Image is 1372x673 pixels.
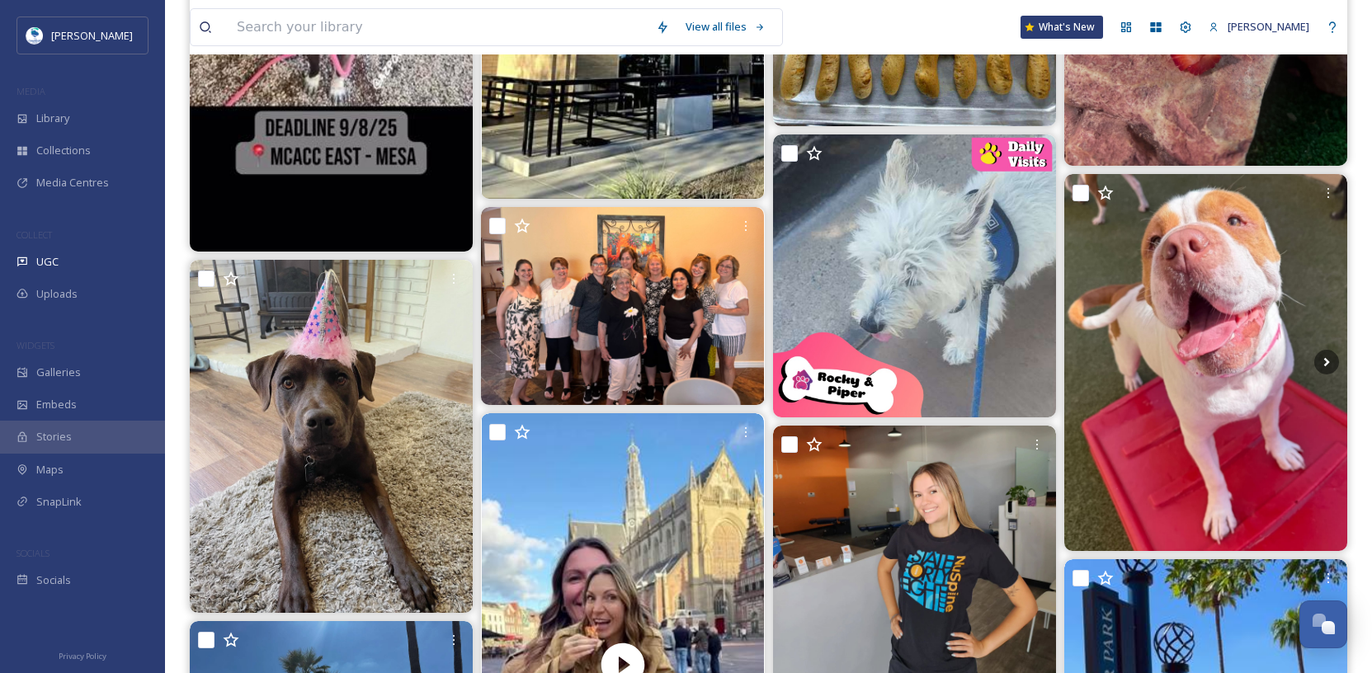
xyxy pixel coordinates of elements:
span: SnapLink [36,494,82,510]
span: Library [36,111,69,126]
span: MEDIA [17,85,45,97]
span: Maps [36,462,64,478]
span: Uploads [36,286,78,302]
span: COLLECT [17,228,52,241]
span: [PERSON_NAME] [51,28,133,43]
span: [PERSON_NAME] [1228,19,1309,34]
img: Does your furry friend have a birthday coming up? We have what you need! Get your doggy birthday ... [190,260,473,614]
button: Open Chat [1299,600,1347,648]
span: Embeds [36,397,77,412]
span: Media Centres [36,175,109,191]
span: Collections [36,143,91,158]
span: Socials [36,572,71,588]
img: We had a great walk with Maddy today, our #CritterCaretakersPetServices sitter. We made her run w... [773,134,1056,417]
span: UGC [36,254,59,270]
span: SOCIALS [17,547,50,559]
span: Galleries [36,365,81,380]
a: What's New [1021,16,1103,39]
img: "Trinity 😇 & Stitch 😏: The ultimate tag-team at daycare! 💥 One’s the instigator, the other’s the ... [1064,174,1347,551]
img: Another successful bunco game with these lovely ladies! Thank you, Jennifer, for hosting it. All ... [481,207,764,405]
span: Privacy Policy [59,651,106,661]
a: View all files [677,11,774,43]
a: [PERSON_NAME] [1200,11,1318,43]
span: Stories [36,429,72,445]
img: download.jpeg [26,27,43,44]
span: WIDGETS [17,339,54,351]
input: Search your library [229,9,648,45]
a: Privacy Policy [59,645,106,665]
